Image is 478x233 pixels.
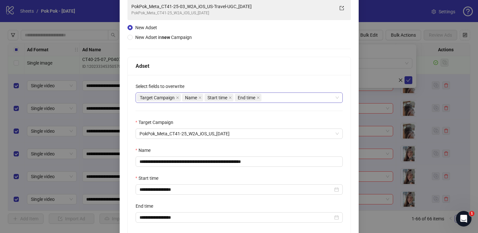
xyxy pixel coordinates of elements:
span: Start time [207,94,227,101]
span: New Adset in Campaign [135,35,192,40]
span: export [339,6,344,10]
strong: new [162,35,170,40]
span: End time [238,94,255,101]
label: Start time [136,175,163,182]
iframe: Intercom live chat [456,211,471,227]
input: Name [136,156,343,167]
label: Select fields to overwrite [136,83,189,90]
span: close [176,96,179,99]
div: Adset [136,62,343,70]
span: Target Campaign [140,94,175,101]
label: Name [136,147,155,154]
span: close [229,96,232,99]
input: Start time [139,186,333,193]
span: close [257,96,260,99]
span: Name [185,94,197,101]
div: PokPok_Meta_CT41-25-03_W2A_iOS_US-Travel-UGC_[DATE] [131,3,334,10]
input: End time [139,214,333,221]
span: 1 [469,211,474,216]
span: Target Campaign [137,94,181,102]
span: Name [182,94,203,102]
span: New Adset [135,25,157,30]
label: Target Campaign [136,119,178,126]
span: PokPok_Meta_CT41-25_W2A_iOS_US_2025.10.09 [139,129,339,139]
span: close [198,96,202,99]
span: Start time [205,94,233,102]
label: End time [136,202,157,210]
div: PokPok_Meta_CT41-25_W2A_iOS_US_[DATE] [131,10,334,16]
span: End time [235,94,261,102]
